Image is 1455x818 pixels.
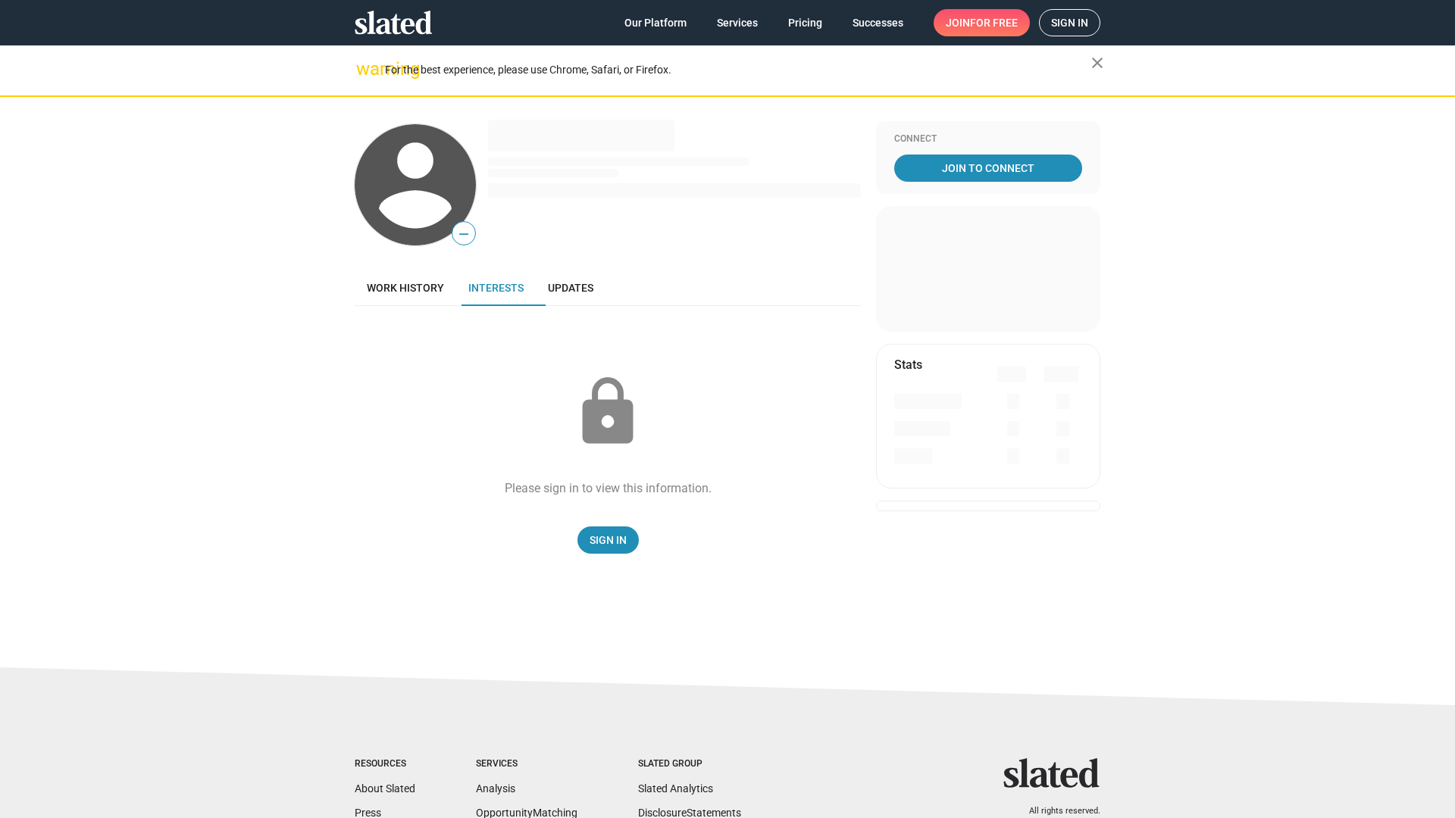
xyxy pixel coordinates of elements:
[548,282,593,294] span: Updates
[1088,54,1106,72] mat-icon: close
[1051,10,1088,36] span: Sign in
[840,9,915,36] a: Successes
[476,758,577,770] div: Services
[776,9,834,36] a: Pricing
[894,133,1082,145] div: Connect
[1039,9,1100,36] a: Sign in
[385,60,1091,80] div: For the best experience, please use Chrome, Safari, or Firefox.
[970,9,1018,36] span: for free
[355,758,415,770] div: Resources
[355,782,415,795] a: About Slated
[468,282,524,294] span: Interests
[934,9,1030,36] a: Joinfor free
[536,270,605,306] a: Updates
[638,782,713,795] a: Slated Analytics
[612,9,699,36] a: Our Platform
[894,357,922,373] mat-card-title: Stats
[356,60,374,78] mat-icon: warning
[897,155,1079,182] span: Join To Connect
[638,758,741,770] div: Slated Group
[367,282,444,294] span: Work history
[355,270,456,306] a: Work history
[717,9,758,36] span: Services
[505,480,712,496] div: Please sign in to view this information.
[476,782,515,795] a: Analysis
[894,155,1082,182] a: Join To Connect
[624,9,687,36] span: Our Platform
[788,9,822,36] span: Pricing
[853,9,903,36] span: Successes
[590,526,627,554] span: Sign In
[946,9,1018,36] span: Join
[577,526,639,554] a: Sign In
[570,374,646,450] mat-icon: lock
[705,9,770,36] a: Services
[452,224,475,244] span: —
[456,270,536,306] a: Interests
